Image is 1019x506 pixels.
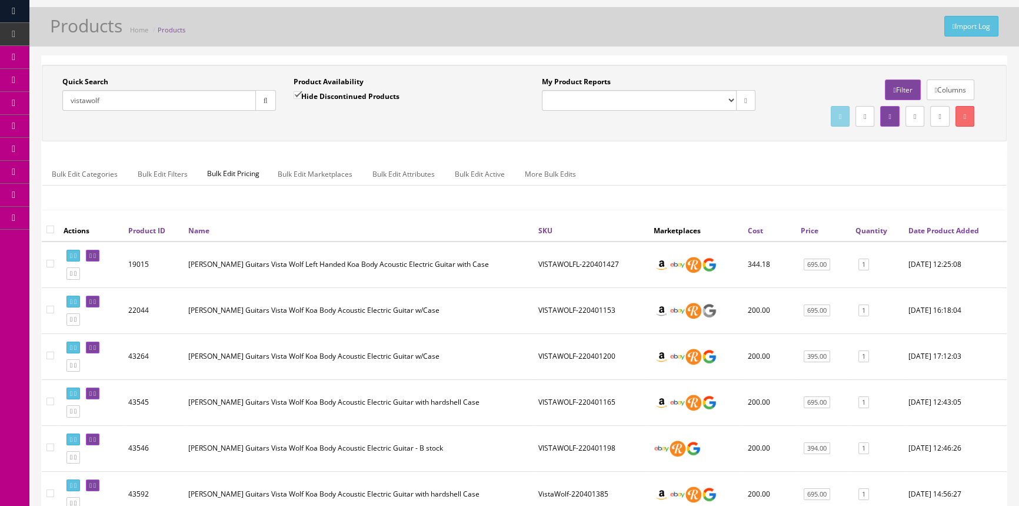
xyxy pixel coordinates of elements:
[904,425,1007,471] td: 2025-08-19 12:46:26
[748,226,763,236] a: Cost
[124,287,184,333] td: 22044
[908,226,979,236] a: Date Product Added
[701,395,717,411] img: google_shopping
[538,226,552,236] a: SKU
[743,379,796,425] td: 200.00
[804,396,830,409] a: 695.00
[855,226,887,236] a: Quantity
[944,16,998,37] a: Import Log
[927,80,974,100] a: Columns
[654,441,670,457] img: ebay
[701,349,717,365] img: google_shopping
[534,379,649,425] td: VISTAWOLF-220401165
[542,77,611,87] label: My Product Reports
[515,163,585,186] a: More Bulk Edits
[670,395,685,411] img: ebay
[804,305,830,317] a: 695.00
[184,287,534,333] td: Luna Guitars Vista Wolf Koa Body Acoustic Electric Guitar w/Case
[858,259,869,271] a: 1
[124,242,184,288] td: 19015
[858,350,869,363] a: 1
[804,442,830,455] a: 394.00
[904,242,1007,288] td: 2019-03-07 12:25:08
[804,259,830,271] a: 695.00
[158,25,185,34] a: Products
[670,349,685,365] img: ebay
[804,488,830,501] a: 695.00
[685,303,701,319] img: reverb
[184,242,534,288] td: Luna Guitars Vista Wolf Left Handed Koa Body Acoustic Electric Guitar with Case
[685,349,701,365] img: reverb
[904,333,1007,379] td: 2025-07-30 17:12:03
[184,379,534,425] td: Luna Guitars Vista Wolf Koa Body Acoustic Electric Guitar with hardshell Case
[50,16,122,35] h1: Products
[130,25,148,34] a: Home
[904,379,1007,425] td: 2025-08-19 12:43:05
[128,226,165,236] a: Product ID
[685,257,701,273] img: reverb
[670,303,685,319] img: ebay
[685,487,701,502] img: reverb
[59,220,124,241] th: Actions
[701,487,717,502] img: google_shopping
[858,396,869,409] a: 1
[445,163,514,186] a: Bulk Edit Active
[701,303,717,319] img: google_shopping
[294,90,399,102] label: Hide Discontinued Products
[743,242,796,288] td: 344.18
[685,395,701,411] img: reverb
[904,287,1007,333] td: 2020-01-28 16:18:04
[534,333,649,379] td: VISTAWOLF-220401200
[363,163,444,186] a: Bulk Edit Attributes
[184,333,534,379] td: Luna Guitars Vista Wolf Koa Body Acoustic Electric Guitar w/Case
[701,257,717,273] img: google_shopping
[654,395,670,411] img: amazon
[198,163,268,185] span: Bulk Edit Pricing
[654,487,670,502] img: amazon
[743,287,796,333] td: 200.00
[743,333,796,379] td: 200.00
[534,242,649,288] td: VISTAWOLFL-220401427
[885,80,920,100] a: Filter
[670,441,685,457] img: reverb
[804,350,830,363] a: 395.00
[124,379,184,425] td: 43545
[188,226,209,236] a: Name
[62,90,256,111] input: Search
[268,163,362,186] a: Bulk Edit Marketplaces
[128,163,197,186] a: Bulk Edit Filters
[62,77,108,87] label: Quick Search
[670,257,685,273] img: ebay
[294,91,301,99] input: Hide Discontinued Products
[743,425,796,471] td: 200.00
[801,226,818,236] a: Price
[534,287,649,333] td: VISTAWOLF-220401153
[42,163,127,186] a: Bulk Edit Categories
[654,257,670,273] img: amazon
[670,487,685,502] img: ebay
[184,425,534,471] td: Luna Guitars Vista Wolf Koa Body Acoustic Electric Guitar - B stock
[858,305,869,317] a: 1
[654,303,670,319] img: amazon
[124,425,184,471] td: 43546
[858,488,869,501] a: 1
[534,425,649,471] td: VISTAWOLF-220401198
[858,442,869,455] a: 1
[685,441,701,457] img: google_shopping
[294,77,364,87] label: Product Availability
[124,333,184,379] td: 43264
[654,349,670,365] img: amazon
[649,220,743,241] th: Marketplaces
